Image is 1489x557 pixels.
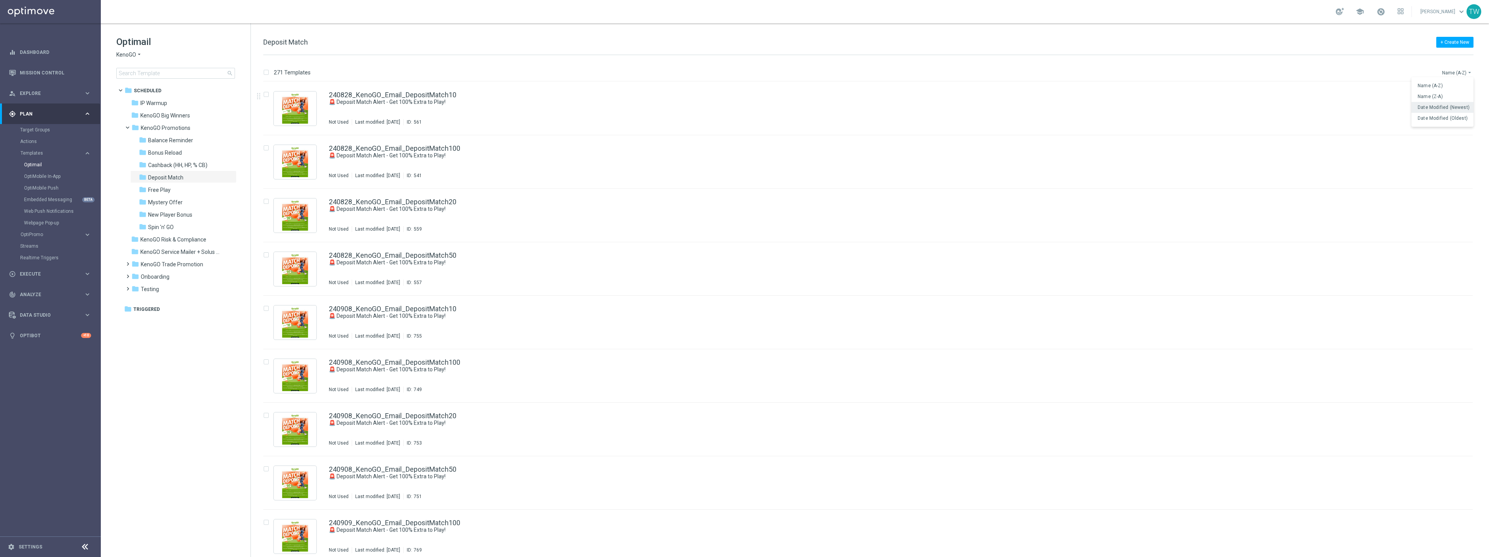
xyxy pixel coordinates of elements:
[352,172,403,179] div: Last modified: [DATE]
[84,311,91,319] i: keyboard_arrow_right
[403,119,422,125] div: ID:
[329,98,1422,106] a: 🚨 Deposit Match Alert - Get 100% Extra to Play!
[9,62,91,83] div: Mission Control
[9,291,16,298] i: track_changes
[1436,37,1473,48] button: + Create New
[24,194,100,205] div: Embedded Messaging
[116,51,136,59] span: KenoGO
[9,42,91,62] div: Dashboard
[329,226,349,232] div: Not Used
[24,197,81,203] a: Embedded Messaging
[414,386,422,393] div: 749
[24,182,100,194] div: OptiMobile Push
[256,296,1487,349] div: Press SPACE to select this row.
[20,243,81,249] a: Streams
[352,279,403,286] div: Last modified: [DATE]
[134,87,161,94] span: Scheduled
[21,151,76,155] span: Templates
[352,493,403,500] div: Last modified: [DATE]
[140,236,206,243] span: KenoGO Risk & Compliance
[139,198,147,206] i: folder
[329,473,1440,480] div: 🚨 Deposit Match Alert - Get 100% Extra to Play!
[329,419,1422,427] a: 🚨 Deposit Match Alert - Get 100% Extra to Play!
[329,198,456,205] a: 240828_KenoGO_Email_DepositMatch20
[256,135,1487,189] div: Press SPACE to select this row.
[276,254,314,284] img: 557.jpeg
[352,226,403,232] div: Last modified: [DATE]
[20,127,81,133] a: Target Groups
[9,111,92,117] div: gps_fixed Plan keyboard_arrow_right
[9,110,16,117] i: gps_fixed
[9,312,84,319] div: Data Studio
[1356,7,1364,16] span: school
[84,150,91,157] i: keyboard_arrow_right
[139,223,147,231] i: folder
[329,205,1440,213] div: 🚨 Deposit Match Alert - Get 100% Extra to Play!
[139,186,147,193] i: folder
[329,547,349,553] div: Not Used
[1418,116,1468,121] span: Date Modified (Oldest)
[1467,69,1473,76] i: arrow_drop_down
[24,220,81,226] a: Webpage Pop-up
[276,468,314,498] img: 751.jpeg
[116,68,235,79] input: Search Template
[256,349,1487,403] div: Press SPACE to select this row.
[131,124,139,131] i: folder
[9,291,92,298] div: track_changes Analyze keyboard_arrow_right
[414,226,422,232] div: 559
[9,49,92,55] button: equalizer Dashboard
[20,272,84,276] span: Execute
[352,119,403,125] div: Last modified: [DATE]
[141,261,203,268] span: KenoGO Trade Promotion
[1420,6,1467,17] a: [PERSON_NAME]keyboard_arrow_down
[20,147,100,229] div: Templates
[20,150,92,156] button: Templates keyboard_arrow_right
[21,232,76,237] span: OptiPromo
[84,90,91,97] i: keyboard_arrow_right
[20,136,100,147] div: Actions
[256,82,1487,135] div: Press SPACE to select this row.
[20,292,84,297] span: Analyze
[9,332,16,339] i: lightbulb
[276,93,314,124] img: 561.jpeg
[136,51,142,59] i: arrow_drop_down
[140,112,190,119] span: KenoGO Big Winners
[329,205,1422,213] a: 🚨 Deposit Match Alert - Get 100% Extra to Play!
[276,200,314,231] img: 559.jpeg
[256,242,1487,296] div: Press SPACE to select this row.
[20,138,81,145] a: Actions
[352,440,403,446] div: Last modified: [DATE]
[329,526,1422,534] a: 🚨 Deposit Match Alert - Get 100% Extra to Play!
[414,119,422,125] div: 561
[131,235,139,243] i: folder
[329,519,460,526] a: 240909_KenoGO_Email_DepositMatch100
[329,466,456,473] a: 240908_KenoGO_Email_DepositMatch50
[256,189,1487,242] div: Press SPACE to select this row.
[276,521,314,552] img: 769.jpeg
[21,232,84,237] div: OptiPromo
[1411,80,1473,91] button: Name (A-Z)
[9,291,84,298] div: Analyze
[414,279,422,286] div: 557
[9,333,92,339] button: lightbulb Optibot +10
[403,493,422,500] div: ID:
[1441,68,1473,77] button: Name (A-Z)arrow_drop_down
[139,148,147,156] i: folder
[9,271,16,278] i: play_circle_outline
[274,69,311,76] p: 271 Templates
[19,545,42,549] a: Settings
[8,543,15,550] i: settings
[329,305,456,312] a: 240908_KenoGO_Email_DepositMatch10
[329,440,349,446] div: Not Used
[20,231,92,238] div: OptiPromo keyboard_arrow_right
[414,493,422,500] div: 751
[24,159,100,171] div: Optimail
[329,526,1440,534] div: 🚨 Deposit Match Alert - Get 100% Extra to Play!
[131,99,139,107] i: folder
[140,248,220,255] span: KenoGO Service Mailer + Solus eDM
[20,112,84,116] span: Plan
[9,312,92,318] button: Data Studio keyboard_arrow_right
[20,42,91,62] a: Dashboard
[9,90,92,97] div: person_search Explore keyboard_arrow_right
